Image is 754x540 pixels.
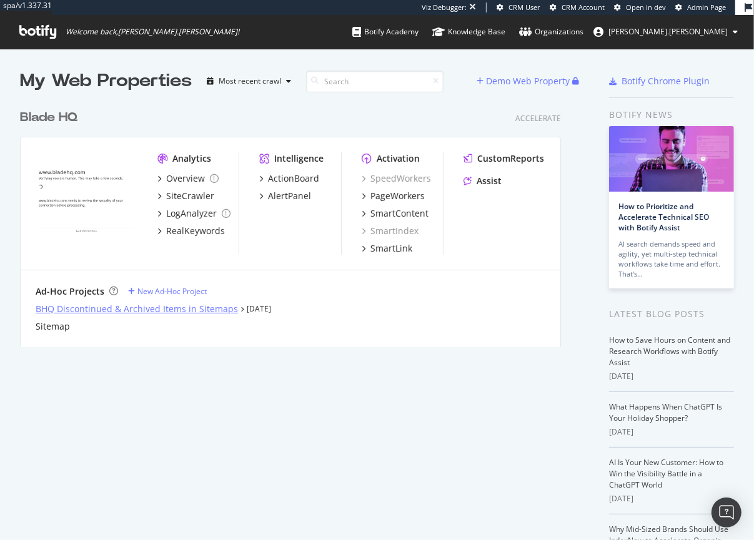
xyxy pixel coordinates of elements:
div: [DATE] [609,493,734,504]
a: Overview [157,172,219,185]
div: ActionBoard [268,172,319,185]
div: Demo Web Property [486,75,570,87]
div: RealKeywords [166,225,225,237]
a: How to Save Hours on Content and Research Workflows with Botify Assist [609,335,730,368]
div: Botify news [609,108,734,122]
div: Botify Chrome Plugin [622,75,710,87]
span: Welcome back, [PERSON_NAME].[PERSON_NAME] ! [66,27,239,37]
div: Analytics [172,152,211,165]
a: CustomReports [464,152,544,165]
div: PageWorkers [370,190,425,202]
div: LogAnalyzer [166,207,217,220]
a: SpeedWorkers [362,172,431,185]
div: [DATE] [609,426,734,438]
div: CustomReports [477,152,544,165]
a: LogAnalyzer [157,207,231,220]
span: Open in dev [626,2,666,12]
button: Demo Web Property [477,71,572,91]
a: New Ad-Hoc Project [128,286,207,297]
div: Knowledge Base [432,26,505,38]
div: Most recent crawl [219,77,281,85]
div: Blade HQ [20,109,77,127]
a: SmartIndex [362,225,419,237]
input: Search [306,71,444,92]
a: Admin Page [675,2,726,12]
div: Open Intercom Messenger [712,498,742,528]
a: CRM Account [550,2,605,12]
div: grid [20,94,571,347]
a: Demo Web Property [477,76,572,86]
div: Assist [477,175,502,187]
div: Activation [377,152,420,165]
div: SmartLink [370,242,412,255]
a: PageWorkers [362,190,425,202]
a: Open in dev [614,2,666,12]
div: Botify Academy [352,26,419,38]
img: www.bladehq.com [36,152,137,234]
div: SmartContent [370,207,429,220]
div: Viz Debugger: [422,2,467,12]
div: AI search demands speed and agility, yet multi-step technical workflows take time and effort. Tha... [618,239,725,279]
div: New Ad-Hoc Project [137,286,207,297]
img: How to Prioritize and Accelerate Technical SEO with Botify Assist [609,126,734,192]
div: My Web Properties [20,69,192,94]
a: SmartLink [362,242,412,255]
a: Knowledge Base [432,15,505,49]
div: Ad-Hoc Projects [36,285,104,298]
span: CRM Account [562,2,605,12]
a: How to Prioritize and Accelerate Technical SEO with Botify Assist [618,201,709,233]
a: BHQ Discontinued & Archived Items in Sitemaps [36,303,238,315]
button: Most recent crawl [202,71,296,91]
a: RealKeywords [157,225,225,237]
div: Intelligence [274,152,324,165]
a: AlertPanel [259,190,311,202]
div: Latest Blog Posts [609,307,734,321]
a: Assist [464,175,502,187]
a: ActionBoard [259,172,319,185]
span: colin.reid [608,26,728,37]
div: Organizations [519,26,583,38]
div: AlertPanel [268,190,311,202]
a: [DATE] [247,303,271,314]
div: [DATE] [609,371,734,382]
div: SiteCrawler [166,190,214,202]
div: Accelerate [515,113,561,124]
div: Overview [166,172,205,185]
a: Organizations [519,15,583,49]
a: Botify Academy [352,15,419,49]
a: SiteCrawler [157,190,214,202]
a: Botify Chrome Plugin [609,75,710,87]
span: CRM User [508,2,540,12]
a: Sitemap [36,320,70,333]
button: [PERSON_NAME].[PERSON_NAME] [583,22,748,42]
a: What Happens When ChatGPT Is Your Holiday Shopper? [609,401,722,423]
a: SmartContent [362,207,429,220]
a: AI Is Your New Customer: How to Win the Visibility Battle in a ChatGPT World [609,457,723,490]
span: Admin Page [687,2,726,12]
a: Blade HQ [20,109,82,127]
a: CRM User [497,2,540,12]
